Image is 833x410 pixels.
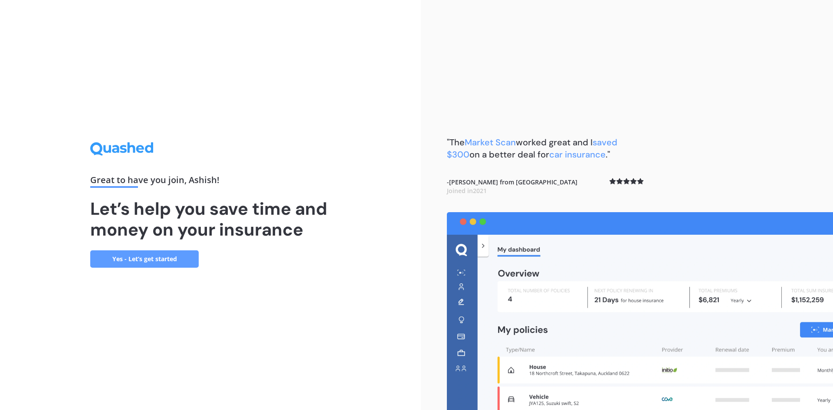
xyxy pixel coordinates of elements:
span: car insurance [549,149,606,160]
a: Yes - Let’s get started [90,250,199,268]
img: dashboard.webp [447,212,833,410]
span: Joined in 2021 [447,187,487,195]
b: "The worked great and I on a better deal for ." [447,137,617,160]
span: saved $300 [447,137,617,160]
div: Great to have you join , Ashish ! [90,176,331,188]
span: Market Scan [465,137,516,148]
h1: Let’s help you save time and money on your insurance [90,198,331,240]
b: - [PERSON_NAME] from [GEOGRAPHIC_DATA] [447,178,577,195]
